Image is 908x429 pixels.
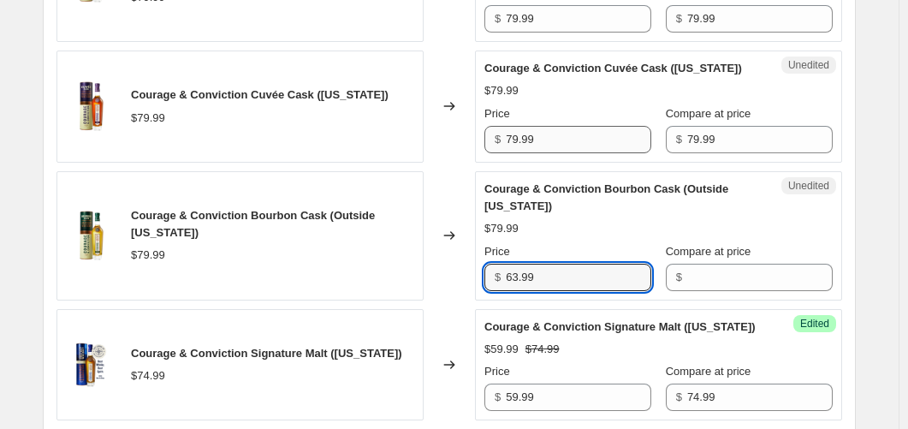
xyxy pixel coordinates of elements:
[66,80,117,132] img: C_CCuveeBottle_Tin_80x.png
[131,247,165,264] div: $79.99
[666,107,751,120] span: Compare at price
[131,209,375,239] span: Courage & Conviction Bourbon Cask (Outside [US_STATE])
[788,179,829,193] span: Unedited
[676,390,682,403] span: $
[484,320,756,333] span: Courage & Conviction Signature Malt ([US_STATE])
[131,367,165,384] div: $74.99
[676,271,682,283] span: $
[66,339,117,390] img: New_Look._Same_Award-Winning_Whisky_e077d908-fbf8-48df-9317-3abb1c9afb67_80x.png
[484,62,742,74] span: Courage & Conviction Cuvée Cask ([US_STATE])
[666,245,751,258] span: Compare at price
[131,110,165,127] div: $79.99
[131,347,402,360] span: Courage & Conviction Signature Malt ([US_STATE])
[495,133,501,146] span: $
[484,365,510,378] span: Price
[66,210,117,261] img: C_CBourbonBottle_Tin_80x.png
[495,390,501,403] span: $
[484,107,510,120] span: Price
[495,12,501,25] span: $
[484,220,519,237] div: $79.99
[484,245,510,258] span: Price
[800,317,829,331] span: Edited
[525,341,560,358] strike: $74.99
[676,12,682,25] span: $
[676,133,682,146] span: $
[484,82,519,99] div: $79.99
[495,271,501,283] span: $
[131,88,389,101] span: Courage & Conviction Cuvée Cask ([US_STATE])
[666,365,751,378] span: Compare at price
[484,341,519,358] div: $59.99
[788,58,829,72] span: Unedited
[484,182,728,212] span: Courage & Conviction Bourbon Cask (Outside [US_STATE])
